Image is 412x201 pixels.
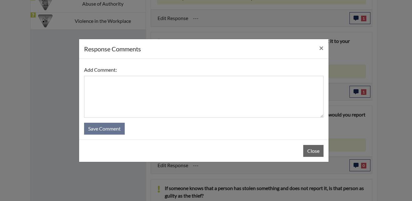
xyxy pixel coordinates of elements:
[84,64,117,76] label: Add Comment:
[303,145,324,157] button: Close
[314,39,329,57] button: Close
[84,44,141,54] h5: response Comments
[84,123,125,135] button: Save Comment
[319,43,324,52] span: ×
